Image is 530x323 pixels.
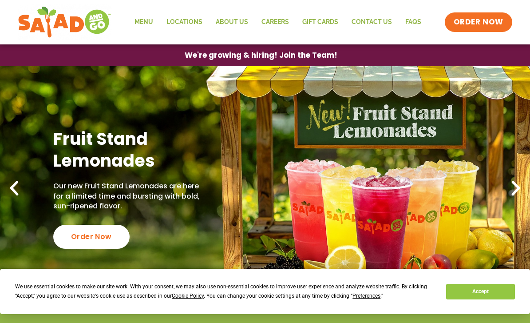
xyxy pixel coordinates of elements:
[4,179,24,198] div: Previous slide
[185,52,337,59] span: We're growing & hiring! Join the Team!
[352,293,380,299] span: Preferences
[399,12,428,32] a: FAQs
[296,12,345,32] a: GIFT CARDS
[255,12,296,32] a: Careers
[160,12,209,32] a: Locations
[445,12,512,32] a: ORDER NOW
[454,17,503,28] span: ORDER NOW
[53,181,210,211] p: Our new Fruit Stand Lemonades are here for a limited time and bursting with bold, sun-ripened fla...
[53,225,130,249] div: Order Now
[171,45,351,66] a: We're growing & hiring! Join the Team!
[209,12,255,32] a: About Us
[53,128,210,172] h2: Fruit Stand Lemonades
[446,284,514,299] button: Accept
[15,282,435,301] div: We use essential cookies to make our site work. With your consent, we may also use non-essential ...
[128,12,428,32] nav: Menu
[506,179,526,198] div: Next slide
[172,293,204,299] span: Cookie Policy
[128,12,160,32] a: Menu
[18,4,111,40] img: new-SAG-logo-768×292
[345,12,399,32] a: Contact Us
